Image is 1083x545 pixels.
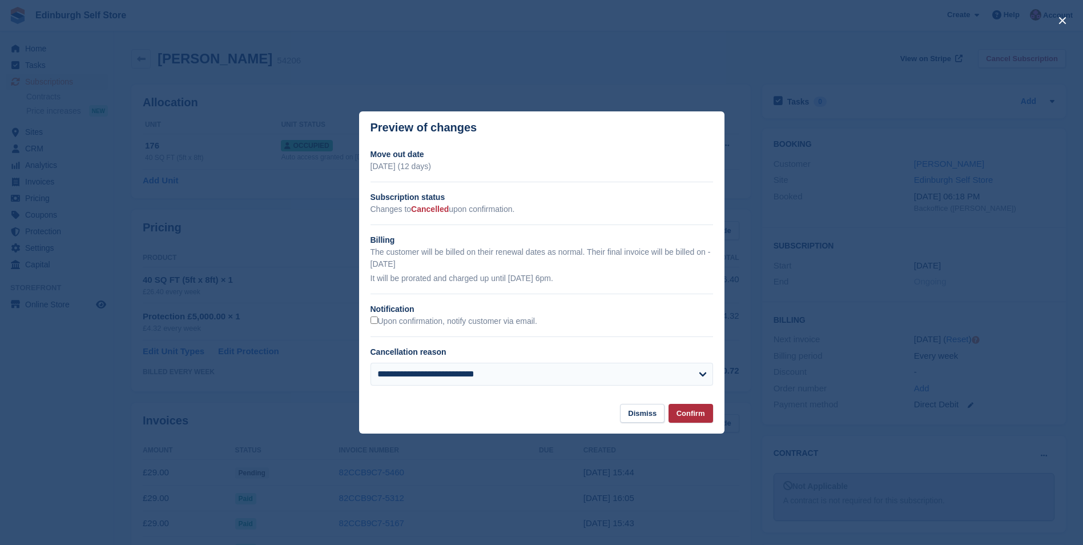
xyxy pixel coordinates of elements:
h2: Billing [371,234,713,246]
p: Preview of changes [371,121,477,134]
button: close [1053,11,1072,30]
p: Changes to upon confirmation. [371,203,713,215]
h2: Subscription status [371,191,713,203]
label: Cancellation reason [371,347,446,356]
p: It will be prorated and charged up until [DATE] 6pm. [371,272,713,284]
span: Cancelled [411,205,449,214]
p: The customer will be billed on their renewal dates as normal. Their final invoice will be billed ... [371,246,713,270]
p: [DATE] (12 days) [371,161,713,173]
button: Confirm [669,404,713,423]
input: Upon confirmation, notify customer via email. [371,316,378,324]
h2: Move out date [371,149,713,161]
h2: Notification [371,303,713,315]
label: Upon confirmation, notify customer via email. [371,316,537,327]
button: Dismiss [620,404,665,423]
